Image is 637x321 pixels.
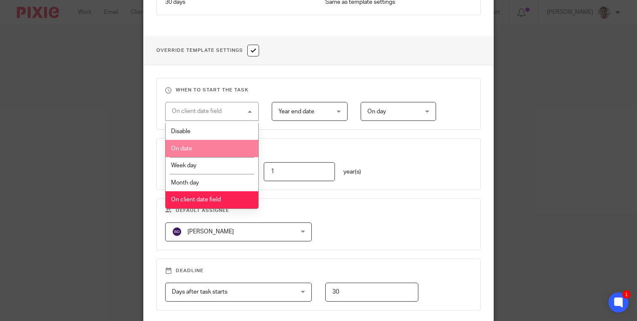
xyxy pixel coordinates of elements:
[187,229,234,235] span: [PERSON_NAME]
[278,109,314,115] span: Year end date
[622,290,631,299] div: 1
[165,87,472,94] h3: When to start the task
[172,289,227,295] span: Days after task starts
[343,169,361,175] span: year(s)
[171,180,199,186] span: Month day
[367,109,386,115] span: On day
[172,108,222,114] div: On client date field
[156,45,259,56] h1: Override Template Settings
[171,197,221,203] span: On client date field
[165,147,472,154] h3: Task recurrence
[171,128,190,134] span: Disable
[172,227,182,237] img: svg%3E
[171,146,192,152] span: On date
[165,207,472,214] h3: Default assignee
[165,267,472,274] h3: Deadline
[171,163,196,169] span: Week day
